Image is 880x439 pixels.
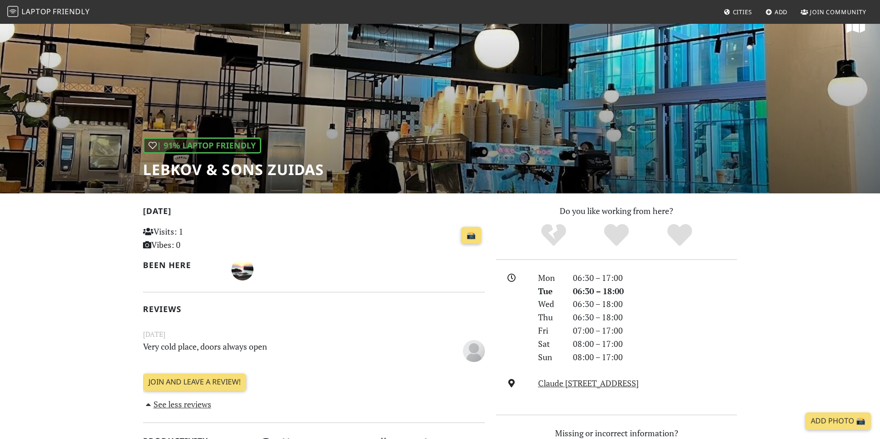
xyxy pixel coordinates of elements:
[143,304,485,314] h2: Reviews
[231,263,253,274] span: Nuno
[7,6,18,17] img: LaptopFriendly
[567,351,742,364] div: 08:00 – 17:00
[143,225,250,252] p: Visits: 1 Vibes: 0
[648,223,711,248] div: Definitely!
[522,223,585,248] div: No
[461,227,481,244] a: 📸
[720,4,756,20] a: Cities
[762,4,792,20] a: Add
[533,297,567,311] div: Wed
[137,340,432,361] p: Very cold place, doors always open
[775,8,788,16] span: Add
[567,271,742,285] div: 06:30 – 17:00
[143,206,485,219] h2: [DATE]
[143,399,211,410] a: See less reviews
[143,260,220,270] h2: Been here
[137,329,490,340] small: [DATE]
[496,204,737,218] p: Do you like working from here?
[797,4,870,20] a: Join Community
[53,6,89,16] span: Friendly
[585,223,648,248] div: Yes
[143,137,261,154] div: | 91% Laptop Friendly
[533,271,567,285] div: Mon
[7,4,90,20] a: LaptopFriendly LaptopFriendly
[538,378,639,389] a: Claude [STREET_ADDRESS]
[143,373,246,391] a: Join and leave a review!
[533,337,567,351] div: Sat
[231,258,253,280] img: 3143-nuno.jpg
[143,161,324,178] h1: Lebkov & Sons Zuidas
[533,311,567,324] div: Thu
[810,8,866,16] span: Join Community
[533,324,567,337] div: Fri
[567,324,742,337] div: 07:00 – 17:00
[463,340,485,362] img: blank-535327c66bd565773addf3077783bbfce4b00ec00e9fd257753287c682c7fa38.png
[733,8,752,16] span: Cities
[567,311,742,324] div: 06:30 – 18:00
[567,285,742,298] div: 06:30 – 18:00
[463,344,485,355] span: Anonymous
[805,412,871,430] a: Add Photo 📸
[567,337,742,351] div: 08:00 – 17:00
[533,285,567,298] div: Tue
[533,351,567,364] div: Sun
[22,6,51,16] span: Laptop
[567,297,742,311] div: 06:30 – 18:00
